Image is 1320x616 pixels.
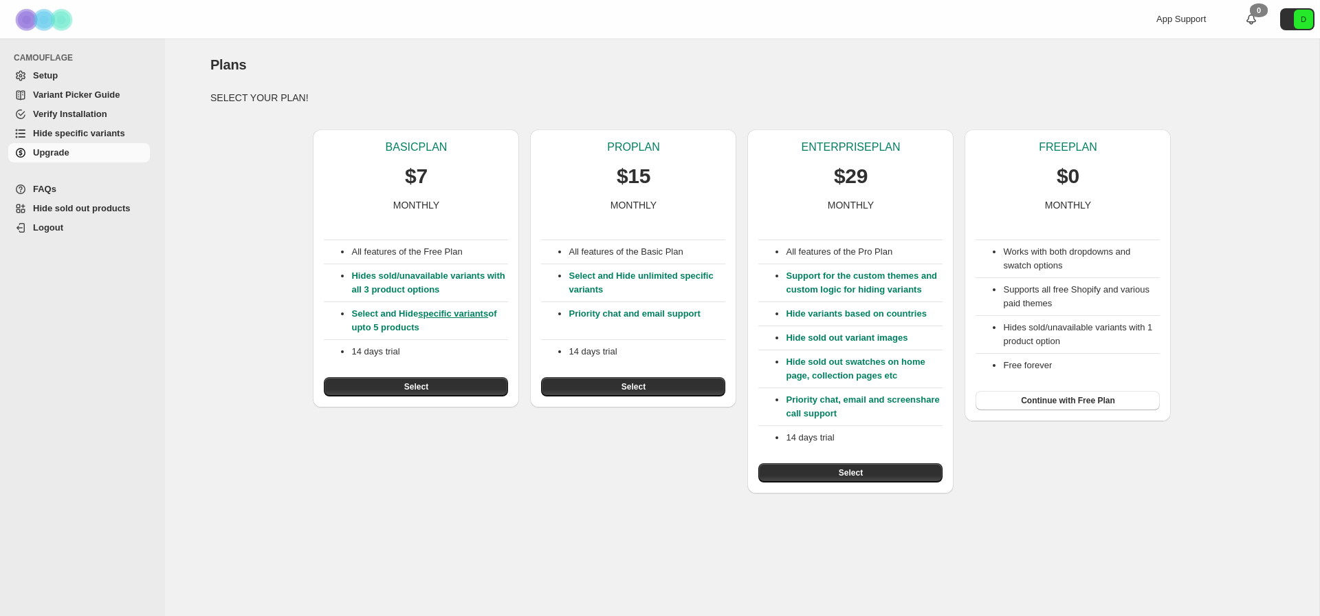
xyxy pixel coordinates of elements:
li: Free forever [1003,359,1160,372]
p: PRO PLAN [607,140,659,154]
span: Continue with Free Plan [1021,395,1115,406]
span: Setup [33,70,58,81]
span: CAMOUFLAGE [14,52,155,63]
span: Hide specific variants [33,128,125,138]
p: ENTERPRISE PLAN [801,140,900,154]
button: Select [541,377,725,396]
p: Support for the custom themes and custom logic for hiding variants [786,269,943,297]
span: Plans [210,57,246,72]
span: Verify Installation [33,109,107,119]
span: FAQs [33,184,56,194]
p: $15 [617,162,650,190]
p: MONTHLY [393,198,439,212]
p: All features of the Basic Plan [569,245,725,259]
span: Select [621,381,646,392]
p: Hide sold out variant images [786,331,943,345]
p: 14 days trial [569,345,725,359]
p: Select and Hide of upto 5 products [351,307,508,334]
span: Select [839,467,863,478]
a: Variant Picker Guide [8,85,150,105]
a: Hide specific variants [8,124,150,143]
p: Select and Hide unlimited specific variants [569,269,725,297]
p: Priority chat, email and screenshare call support [786,393,943,421]
img: Camouflage [11,1,80,39]
p: Priority chat and email support [569,307,725,334]
p: $29 [834,162,868,190]
p: All features of the Pro Plan [786,245,943,259]
a: 0 [1244,12,1258,26]
p: MONTHLY [610,198,657,212]
span: Select [404,381,428,392]
a: FAQs [8,180,150,199]
p: BASIC PLAN [386,140,448,154]
button: Select [324,377,508,396]
span: Variant Picker Guide [33,89,120,100]
button: Select [758,463,943,482]
li: Supports all free Shopify and various paid themes [1003,283,1160,310]
a: Verify Installation [8,105,150,124]
li: Hides sold/unavailable variants with 1 product option [1003,321,1160,348]
p: 14 days trial [786,431,943,445]
a: specific variants [418,308,488,319]
a: Upgrade [8,143,150,162]
span: Avatar with initials D [1294,10,1313,29]
li: Works with both dropdowns and swatch options [1003,245,1160,273]
p: $0 [1057,162,1079,190]
p: 14 days trial [351,345,508,359]
span: App Support [1156,14,1206,24]
p: Hide variants based on countries [786,307,943,321]
span: Upgrade [33,147,69,158]
a: Setup [8,66,150,85]
p: MONTHLY [1045,198,1091,212]
p: Hides sold/unavailable variants with all 3 product options [351,269,508,297]
p: All features of the Free Plan [351,245,508,259]
text: D [1301,15,1306,23]
p: $7 [405,162,428,190]
p: FREE PLAN [1039,140,1097,154]
div: 0 [1250,3,1268,17]
span: Hide sold out products [33,203,131,213]
a: Hide sold out products [8,199,150,218]
button: Avatar with initials D [1280,8,1314,30]
a: Logout [8,218,150,237]
button: Continue with Free Plan [976,391,1160,410]
span: Logout [33,222,63,233]
p: Hide sold out swatches on home page, collection pages etc [786,355,943,383]
p: MONTHLY [828,198,874,212]
p: SELECT YOUR PLAN! [210,91,1274,105]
